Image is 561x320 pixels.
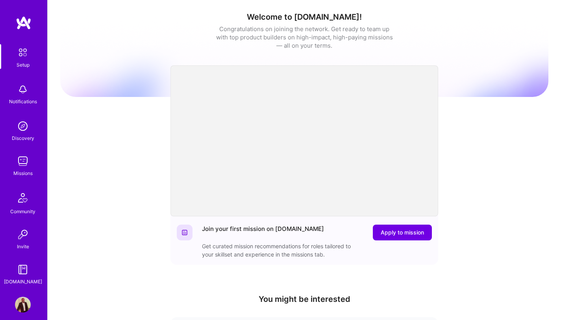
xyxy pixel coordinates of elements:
div: Congratulations on joining the network. Get ready to team up with top product builders on high-im... [216,25,393,50]
div: Setup [17,61,30,69]
img: Community [13,188,32,207]
a: User Avatar [13,297,33,313]
img: bell [15,82,31,97]
h1: Welcome to [DOMAIN_NAME]! [60,12,548,22]
div: [DOMAIN_NAME] [4,277,42,286]
span: Apply to mission [381,229,424,236]
div: Missions [13,169,33,177]
button: Apply to mission [373,225,432,240]
img: guide book [15,262,31,277]
img: setup [15,44,31,61]
img: logo [16,16,31,30]
img: teamwork [15,153,31,169]
img: Invite [15,227,31,242]
img: discovery [15,118,31,134]
div: Join your first mission on [DOMAIN_NAME] [202,225,324,240]
div: Get curated mission recommendations for roles tailored to your skillset and experience in the mis... [202,242,359,259]
div: Community [10,207,35,216]
img: Website [181,229,188,236]
div: Invite [17,242,29,251]
div: Notifications [9,97,37,106]
iframe: video [170,65,438,216]
div: Discovery [12,134,34,142]
h4: You might be interested [170,294,438,304]
img: User Avatar [15,297,31,313]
